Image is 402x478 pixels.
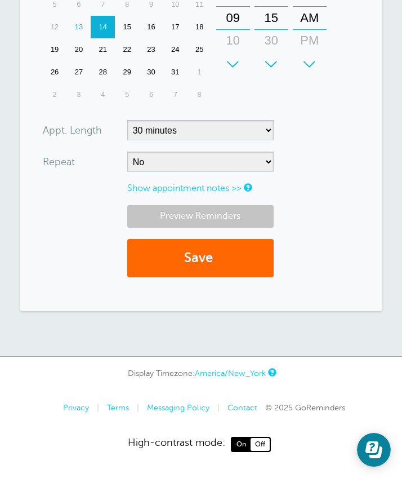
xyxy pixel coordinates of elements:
label: Appt. Length [43,125,102,135]
div: Sunday, October 26 [43,61,67,83]
div: Display Timezone: [20,368,382,378]
div: 16 [139,16,163,38]
a: Messaging Policy [147,403,209,412]
div: 21 [91,38,115,61]
div: 1 [187,61,212,83]
div: Wednesday, October 15 [115,16,139,38]
div: Thursday, October 23 [139,38,163,61]
li: | [131,403,139,412]
a: America/New_York [195,369,266,378]
div: 30 [139,61,163,83]
div: 09 [220,7,247,29]
div: 20 [67,38,91,61]
div: Monday, November 3 [67,83,91,106]
button: Save [127,239,274,278]
div: 28 [91,61,115,83]
a: Show appointment notes >> [127,183,242,193]
div: 22 [115,38,139,61]
div: 45 [258,52,285,74]
div: 13 [67,16,91,38]
div: 4 [91,83,115,106]
div: Tuesday, October 28 [91,61,115,83]
div: 12 [43,16,67,38]
div: Saturday, November 8 [187,83,212,106]
div: 25 [187,38,212,61]
div: 5 [115,83,139,106]
div: Tuesday, November 4 [91,83,115,106]
div: 18 [187,16,212,38]
div: 3 [67,83,91,106]
div: 27 [67,61,91,83]
div: 10 [220,29,247,52]
a: Privacy [63,403,89,412]
div: Wednesday, October 22 [115,38,139,61]
div: 15 [115,16,139,38]
div: PM [296,29,323,52]
span: © 2025 GoReminders [265,403,345,412]
div: 11 [220,52,247,74]
a: Preview Reminders [127,205,274,227]
span: On [232,438,251,450]
div: 19 [43,38,67,61]
a: This is the timezone being used to display dates and times to you on this device. Click the timez... [268,369,275,376]
div: 30 [258,29,285,52]
div: Sunday, November 2 [43,83,67,106]
label: Repeat [43,157,75,167]
div: 24 [163,38,187,61]
div: 7 [163,83,187,106]
div: 26 [43,61,67,83]
div: Saturday, October 18 [187,16,212,38]
span: High-contrast mode: [128,437,225,452]
a: Terms [107,403,129,412]
div: Today, Monday, October 13 [67,16,91,38]
div: Wednesday, October 29 [115,61,139,83]
div: Wednesday, November 5 [115,83,139,106]
div: Monday, October 27 [67,61,91,83]
div: 15 [258,7,285,29]
div: 17 [163,16,187,38]
div: Sunday, October 19 [43,38,67,61]
div: Friday, October 17 [163,16,187,38]
div: Thursday, October 16 [139,16,163,38]
div: Sunday, October 12 [43,16,67,38]
div: 31 [163,61,187,83]
span: Off [251,438,270,450]
div: Saturday, November 1 [187,61,212,83]
div: 6 [139,83,163,106]
div: Tuesday, October 14 [91,16,115,38]
div: 2 [43,83,67,106]
div: Saturday, October 25 [187,38,212,61]
li: | [91,403,99,412]
div: Friday, October 31 [163,61,187,83]
div: 29 [115,61,139,83]
div: AM [296,7,323,29]
div: 14 [91,16,115,38]
a: Contact [227,403,257,412]
div: 23 [139,38,163,61]
iframe: Resource center [357,433,391,467]
div: Tuesday, October 21 [91,38,115,61]
div: Monday, October 20 [67,38,91,61]
a: Notes are for internal use only, and are not visible to your clients. [244,184,251,191]
div: 8 [187,83,212,106]
div: Thursday, October 30 [139,61,163,83]
li: | [212,403,220,412]
div: Friday, November 7 [163,83,187,106]
a: High-contrast mode: On Off [128,437,274,452]
div: Thursday, November 6 [139,83,163,106]
div: Friday, October 24 [163,38,187,61]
